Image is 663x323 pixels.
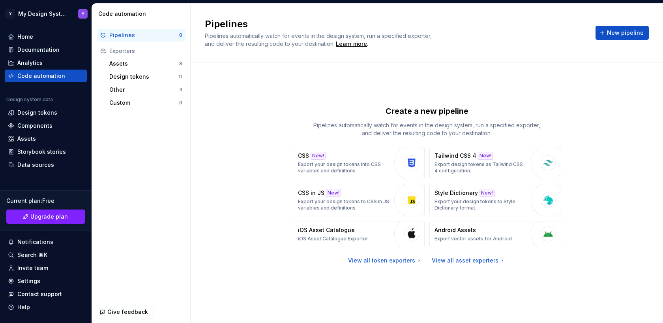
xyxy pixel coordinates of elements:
[5,132,87,145] a: Assets
[6,210,85,224] a: Upgrade plan
[17,122,52,130] div: Components
[17,33,33,41] div: Home
[106,70,185,83] button: Design tokens11
[298,152,309,160] p: CSS
[435,198,527,211] p: Export your design tokens to Style Dictionary format.
[17,135,36,143] div: Assets
[5,70,87,82] a: Code automation
[6,9,15,19] div: Y
[107,308,148,316] span: Give feedback
[429,147,561,179] button: Tailwind CSS 4New!Export design tokens as Tailwind CSS 4 configuration.
[109,60,179,68] div: Assets
[293,147,425,179] button: CSSNew!Export your design tokens into CSS variables and definitions.
[179,60,182,67] div: 8
[298,236,368,242] p: iOS Asset Catalogue Exporter
[386,106,468,117] p: Create a new pipeline
[106,96,185,109] button: Custom0
[30,213,68,221] span: Upgrade plan
[106,57,185,70] button: Assets8
[17,109,57,117] div: Design tokens
[5,43,87,56] a: Documentation
[18,10,69,18] div: My Design System
[5,262,87,274] a: Invite team
[96,305,153,319] button: Give feedback
[298,161,390,174] p: Export your design tokens into CSS variables and definitions.
[298,198,390,211] p: Export your design tokens to CSS in JS variables and definitions.
[17,59,43,67] div: Analytics
[6,96,53,103] div: Design system data
[98,10,187,18] div: Code automation
[178,74,182,80] div: 11
[17,46,60,54] div: Documentation
[179,32,182,38] div: 0
[109,86,179,94] div: Other
[205,32,433,47] span: Pipelines automatically watch for events in the design system, run a specified exporter, and deli...
[435,161,527,174] p: Export design tokens as Tailwind CSS 4 configuration.
[293,184,425,216] button: CSS in JSNew!Export your design tokens to CSS in JS variables and definitions.
[6,197,85,205] div: Current plan : Free
[109,73,178,81] div: Design tokens
[298,226,355,234] p: iOS Asset Catalogue
[5,249,87,261] button: Search ⌘K
[109,31,179,39] div: Pipelines
[17,277,40,285] div: Settings
[607,29,644,37] span: New pipeline
[2,5,90,22] button: YMy Design SystemY
[435,189,478,197] p: Style Dictionary
[205,18,586,30] h2: Pipelines
[429,221,561,247] button: Android AssetsExport vector assets for Android
[435,236,512,242] p: Export vector assets for Android
[109,99,179,107] div: Custom
[478,152,493,160] div: New!
[5,30,87,43] a: Home
[17,72,65,80] div: Code automation
[17,161,54,169] div: Data sources
[5,145,87,158] a: Storybook stories
[335,41,368,47] span: .
[596,26,649,40] button: New pipeline
[109,47,182,55] div: Exporters
[179,87,182,93] div: 3
[5,275,87,287] a: Settings
[311,152,326,160] div: New!
[17,303,30,311] div: Help
[17,290,62,298] div: Contact support
[479,189,494,197] div: New!
[435,152,476,160] p: Tailwind CSS 4
[309,121,545,137] p: Pipelines automatically watch for events in the design system, run a specified exporter, and deli...
[432,257,506,264] a: View all asset exporters
[17,148,66,156] div: Storybook stories
[17,251,47,259] div: Search ⌘K
[5,288,87,300] button: Contact support
[82,11,84,17] div: Y
[17,264,48,272] div: Invite team
[336,40,367,48] a: Learn more
[293,221,425,247] button: iOS Asset CatalogueiOS Asset Catalogue Exporter
[97,29,185,42] button: Pipelines0
[429,184,561,216] button: Style DictionaryNew!Export your design tokens to Style Dictionary format.
[435,226,476,234] p: Android Assets
[106,83,185,96] button: Other3
[179,100,182,106] div: 0
[17,238,53,246] div: Notifications
[5,159,87,171] a: Data sources
[348,257,422,264] a: View all token exporters
[5,301,87,314] button: Help
[298,189,324,197] p: CSS in JS
[326,189,341,197] div: New!
[5,106,87,119] a: Design tokens
[5,119,87,132] a: Components
[5,236,87,248] button: Notifications
[5,57,87,69] a: Analytics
